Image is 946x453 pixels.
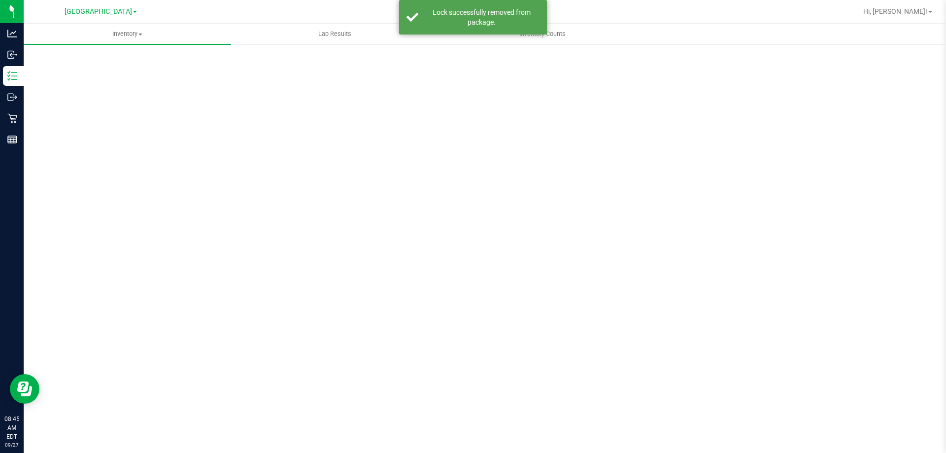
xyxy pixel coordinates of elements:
[4,415,19,441] p: 08:45 AM EDT
[65,7,132,16] span: [GEOGRAPHIC_DATA]
[231,24,439,44] a: Lab Results
[10,374,39,404] iframe: Resource center
[24,24,231,44] a: Inventory
[7,29,17,38] inline-svg: Analytics
[7,71,17,81] inline-svg: Inventory
[424,7,540,27] div: Lock successfully removed from package.
[305,30,365,38] span: Lab Results
[4,441,19,449] p: 09/27
[7,135,17,144] inline-svg: Reports
[7,113,17,123] inline-svg: Retail
[7,50,17,60] inline-svg: Inbound
[7,92,17,102] inline-svg: Outbound
[863,7,927,15] span: Hi, [PERSON_NAME]!
[24,30,231,38] span: Inventory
